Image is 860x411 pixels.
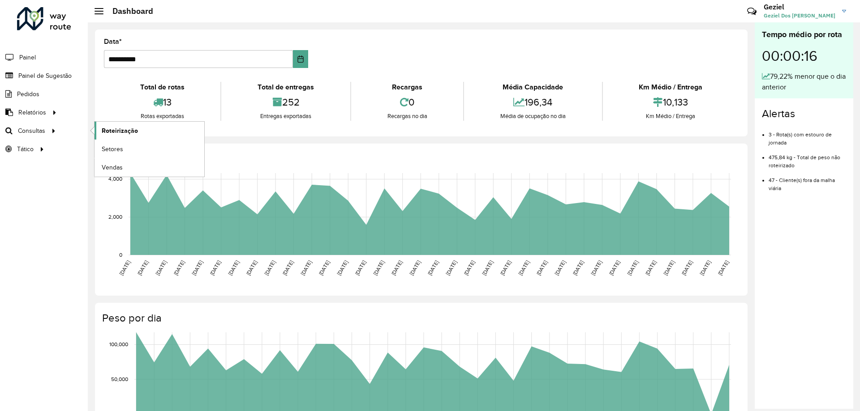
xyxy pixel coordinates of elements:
[18,108,46,117] span: Relatórios
[466,82,599,93] div: Média Capacidade
[605,82,736,93] div: Km Médio / Entrega
[95,122,204,140] a: Roteirização
[699,259,712,276] text: [DATE]
[108,214,122,220] text: 2,000
[644,259,657,276] text: [DATE]
[517,259,530,276] text: [DATE]
[426,259,439,276] text: [DATE]
[155,259,168,276] text: [DATE]
[293,50,309,68] button: Choose Date
[336,259,349,276] text: [DATE]
[102,163,123,172] span: Vendas
[769,124,846,147] li: 3 - Rota(s) com estouro de jornada
[605,112,736,121] div: Km Médio / Entrega
[18,126,45,136] span: Consultas
[281,259,294,276] text: [DATE]
[245,259,258,276] text: [DATE]
[102,153,739,165] h4: Capacidade por dia
[118,259,131,276] text: [DATE]
[263,259,276,276] text: [DATE]
[136,259,149,276] text: [DATE]
[95,158,204,176] a: Vendas
[224,112,348,121] div: Entregas exportadas
[762,41,846,71] div: 00:00:16
[109,342,128,347] text: 100,000
[17,89,39,99] span: Pedidos
[104,36,122,47] label: Data
[119,252,122,258] text: 0
[769,169,846,192] li: 47 - Cliente(s) fora da malha viária
[191,259,204,276] text: [DATE]
[390,259,403,276] text: [DATE]
[742,2,761,21] a: Contato Rápido
[172,259,185,276] text: [DATE]
[300,259,313,276] text: [DATE]
[762,107,846,120] h4: Alertas
[481,259,494,276] text: [DATE]
[717,259,730,276] text: [DATE]
[408,259,421,276] text: [DATE]
[227,259,240,276] text: [DATE]
[605,93,736,112] div: 10,133
[103,6,153,16] h2: Dashboard
[762,29,846,41] div: Tempo médio por rota
[466,112,599,121] div: Média de ocupação no dia
[224,82,348,93] div: Total de entregas
[662,259,675,276] text: [DATE]
[106,93,218,112] div: 13
[111,376,128,382] text: 50,000
[19,53,36,62] span: Painel
[769,147,846,169] li: 475,84 kg - Total de peso não roteirizado
[762,71,846,93] div: 79,22% menor que o dia anterior
[95,140,204,158] a: Setores
[224,93,348,112] div: 252
[463,259,476,276] text: [DATE]
[318,259,331,276] text: [DATE]
[106,82,218,93] div: Total de rotas
[354,259,367,276] text: [DATE]
[353,93,461,112] div: 0
[608,259,621,276] text: [DATE]
[764,3,835,11] h3: Geziel
[209,259,222,276] text: [DATE]
[17,144,34,154] span: Tático
[626,259,639,276] text: [DATE]
[764,12,835,20] span: Geziel Dos [PERSON_NAME]
[554,259,567,276] text: [DATE]
[572,259,585,276] text: [DATE]
[499,259,512,276] text: [DATE]
[680,259,693,276] text: [DATE]
[535,259,548,276] text: [DATE]
[372,259,385,276] text: [DATE]
[102,126,138,136] span: Roteirização
[108,176,122,182] text: 4,000
[445,259,458,276] text: [DATE]
[353,112,461,121] div: Recargas no dia
[102,144,123,154] span: Setores
[18,71,72,81] span: Painel de Sugestão
[353,82,461,93] div: Recargas
[466,93,599,112] div: 196,34
[106,112,218,121] div: Rotas exportadas
[102,312,739,325] h4: Peso por dia
[590,259,603,276] text: [DATE]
